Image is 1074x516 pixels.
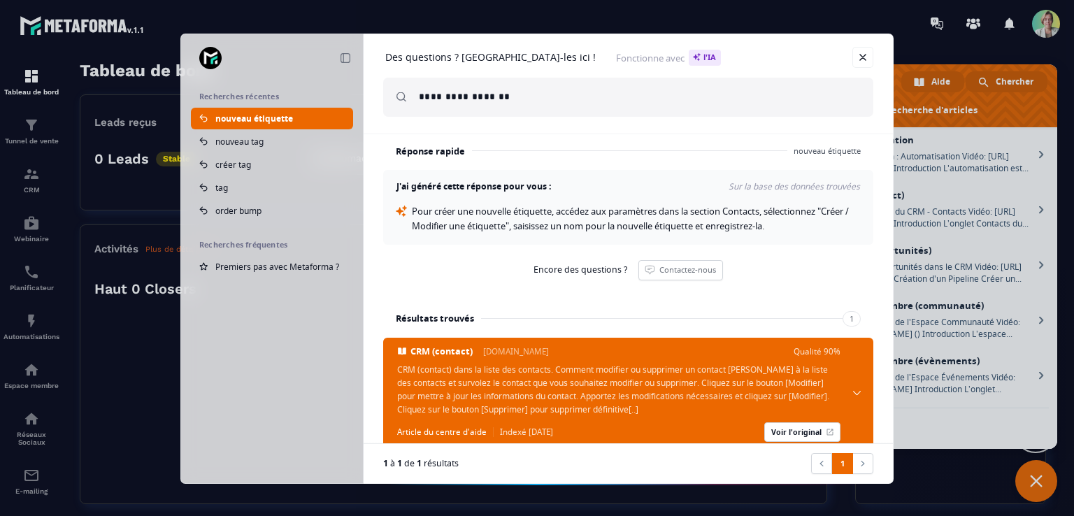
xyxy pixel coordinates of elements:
[215,205,262,217] span: order bump
[199,240,345,250] h2: Recherches fréquentes
[483,345,549,357] span: [DOMAIN_NAME]
[383,458,805,468] div: à de résultats
[199,92,345,101] h2: Recherches récentes
[832,453,853,474] a: 1
[689,50,721,66] span: l'IA
[764,422,840,442] a: Voir l'original
[397,457,402,469] span: 1
[843,311,861,327] span: 1
[417,457,422,469] span: 1
[552,181,861,192] span: Sur la base des données trouvées
[215,159,251,171] span: créer tag
[396,181,552,192] h4: J'ai généré cette réponse pour vous :
[787,145,861,156] span: nouveau étiquette
[383,457,388,469] span: 1
[396,143,465,159] h3: Réponse rapide
[412,205,851,232] span: Pour créer une nouvelle étiquette, accédez aux paramètres dans la section Contacts, sélectionnez ...
[397,426,487,438] span: Article du centre d'aide
[616,50,721,66] span: Fonctionne avec
[638,260,723,280] a: Contactez-nous
[215,261,339,273] span: Premiers pas avec Metaforma ?
[215,182,228,194] span: tag
[794,346,840,357] span: Qualité 90%
[396,311,474,327] h3: Résultats trouvés
[493,426,553,438] span: Indexé [DATE]
[215,113,293,124] span: nouveau étiquette
[397,363,840,416] span: CRM (contact) dans la liste des contacts. Comment modifier ou supprimer un contact [PERSON_NAME] ...
[534,264,627,275] span: Encore des questions ?
[215,136,264,148] span: nouveau tag
[410,345,473,357] span: CRM (contact)
[385,51,596,64] h1: Des questions ? [GEOGRAPHIC_DATA]-les ici !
